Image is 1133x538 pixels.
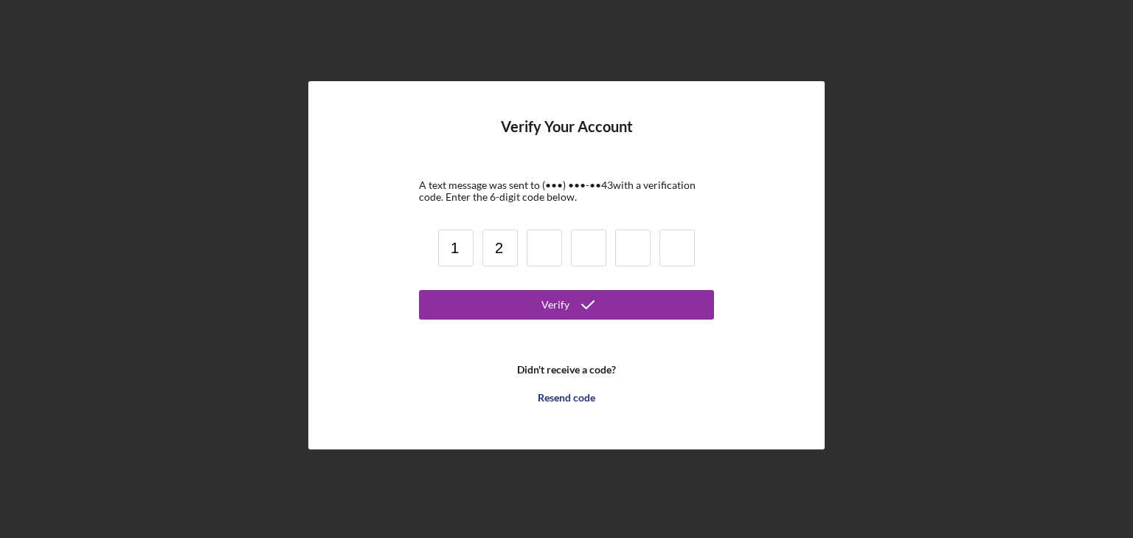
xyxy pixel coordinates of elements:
button: Verify [419,290,714,320]
div: A text message was sent to (•••) •••-•• 43 with a verification code. Enter the 6-digit code below. [419,179,714,203]
button: Resend code [419,383,714,413]
div: Resend code [538,383,595,413]
div: Verify [541,290,569,320]
b: Didn't receive a code? [517,364,616,376]
h4: Verify Your Account [501,118,633,157]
